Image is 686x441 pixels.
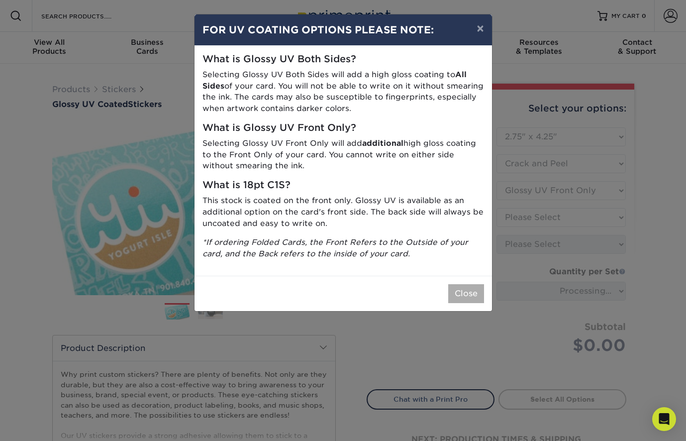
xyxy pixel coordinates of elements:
[469,14,491,42] button: ×
[202,237,468,258] i: *If ordering Folded Cards, the Front Refers to the Outside of your card, and the Back refers to t...
[202,122,484,134] h5: What is Glossy UV Front Only?
[202,180,484,191] h5: What is 18pt C1S?
[202,69,484,114] p: Selecting Glossy UV Both Sides will add a high gloss coating to of your card. You will not be abl...
[652,407,676,431] div: Open Intercom Messenger
[202,138,484,172] p: Selecting Glossy UV Front Only will add high gloss coating to the Front Only of your card. You ca...
[202,70,467,91] strong: All Sides
[202,54,484,65] h5: What is Glossy UV Both Sides?
[202,195,484,229] p: This stock is coated on the front only. Glossy UV is available as an additional option on the car...
[362,138,403,148] strong: additional
[448,284,484,303] button: Close
[202,22,484,37] h4: FOR UV COATING OPTIONS PLEASE NOTE:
